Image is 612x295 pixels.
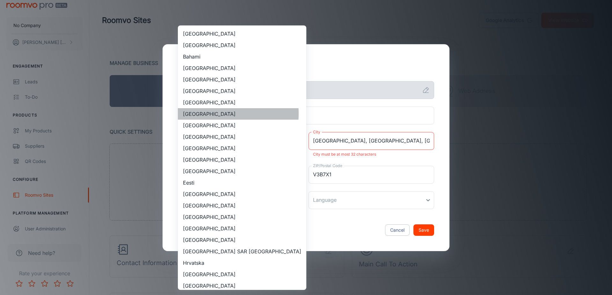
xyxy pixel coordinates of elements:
li: [GEOGRAPHIC_DATA] [178,223,306,234]
li: [GEOGRAPHIC_DATA] [178,39,306,51]
li: [GEOGRAPHIC_DATA] [178,62,306,74]
li: [GEOGRAPHIC_DATA] [178,211,306,223]
li: [GEOGRAPHIC_DATA] [178,131,306,143]
li: Hrvatska [178,257,306,269]
li: Bahami [178,51,306,62]
li: [GEOGRAPHIC_DATA] [178,154,306,165]
li: [GEOGRAPHIC_DATA] [178,85,306,97]
li: [GEOGRAPHIC_DATA] [178,108,306,120]
li: Eesti [178,177,306,188]
li: [GEOGRAPHIC_DATA] [178,120,306,131]
li: [GEOGRAPHIC_DATA] [178,200,306,211]
li: [GEOGRAPHIC_DATA] [178,143,306,154]
li: [GEOGRAPHIC_DATA] [178,28,306,39]
li: [GEOGRAPHIC_DATA] [178,269,306,280]
li: [GEOGRAPHIC_DATA] SAR [GEOGRAPHIC_DATA] [178,246,306,257]
li: [GEOGRAPHIC_DATA] [178,165,306,177]
li: [GEOGRAPHIC_DATA] [178,74,306,85]
li: [GEOGRAPHIC_DATA] [178,280,306,291]
li: [GEOGRAPHIC_DATA] [178,188,306,200]
li: [GEOGRAPHIC_DATA] [178,97,306,108]
li: [GEOGRAPHIC_DATA] [178,234,306,246]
